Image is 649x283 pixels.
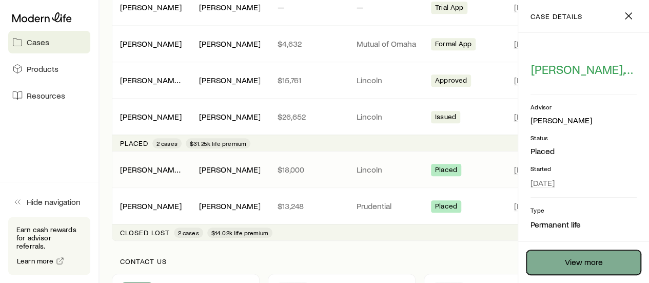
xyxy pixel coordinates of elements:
span: [DATE] [514,201,538,211]
a: Products [8,58,90,80]
div: [PERSON_NAME] [120,2,182,13]
div: [PERSON_NAME], [PERSON_NAME] [120,164,182,175]
span: Cases [27,37,49,47]
span: Approved [435,76,467,87]
div: [PERSON_NAME] [199,75,260,86]
span: [DATE] [514,2,538,12]
span: Learn more [17,257,54,265]
p: $4,632 [278,39,340,49]
span: Placed [435,165,457,176]
a: View more [526,250,641,275]
span: Trial App [435,3,463,14]
span: [DATE] [514,75,538,85]
div: [PERSON_NAME] [199,201,260,212]
span: [DATE] [514,164,538,175]
span: Formal App [435,40,472,50]
a: [PERSON_NAME] [120,39,182,48]
div: [PERSON_NAME] [530,115,592,126]
span: 2 cases [178,229,199,237]
span: [DATE] [530,178,555,188]
div: [PERSON_NAME] [199,2,260,13]
p: Placed [120,139,148,147]
span: Placed [435,202,457,213]
div: [PERSON_NAME] [199,111,260,122]
span: Resources [27,90,65,101]
div: [PERSON_NAME] [120,111,182,122]
p: — [278,2,340,12]
span: $31.25k life premium [190,139,246,147]
p: $13,248 [278,201,340,211]
span: [PERSON_NAME], [PERSON_NAME] [531,62,636,77]
p: Lincoln [356,75,418,85]
p: Earn cash rewards for advisor referrals. [16,225,82,250]
span: [DATE] [514,39,538,49]
a: [PERSON_NAME] [120,111,182,121]
p: Prudential [356,201,418,211]
p: $15,761 [278,75,340,85]
button: Hide navigation [8,191,90,213]
span: [DATE] [514,111,538,122]
div: [PERSON_NAME] [199,164,260,175]
div: [PERSON_NAME] [120,39,182,49]
p: Type [530,206,637,214]
p: $18,000 [278,164,340,175]
p: Closed lost [120,229,170,237]
a: [PERSON_NAME] [120,201,182,211]
span: 2 cases [156,139,178,147]
p: Contact us [120,257,628,266]
a: [PERSON_NAME] & [PERSON_NAME] [120,75,252,85]
p: Placed [530,146,637,156]
a: Resources [8,84,90,107]
span: Products [27,64,58,74]
span: $14.02k life premium [211,229,268,237]
a: Cases [8,31,90,53]
a: [PERSON_NAME] [120,2,182,12]
div: [PERSON_NAME] & [PERSON_NAME] [120,75,182,86]
p: Started [530,164,637,173]
p: Advisor [530,103,637,111]
div: [PERSON_NAME] [199,39,260,49]
p: Mutual of Omaha [356,39,418,49]
div: Earn cash rewards for advisor referrals.Learn more [8,217,90,275]
div: [PERSON_NAME] [120,201,182,212]
p: Lincoln [356,111,418,122]
p: Carrier [530,239,637,247]
span: Issued [435,112,456,123]
button: [PERSON_NAME], [PERSON_NAME] [530,62,637,78]
p: Lincoln [356,164,418,175]
p: $26,652 [278,111,340,122]
li: Permanent life [530,218,637,231]
p: — [356,2,418,12]
p: Status [530,134,637,142]
a: [PERSON_NAME], [PERSON_NAME] [120,164,246,174]
span: Hide navigation [27,197,81,207]
p: case details [530,12,582,21]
